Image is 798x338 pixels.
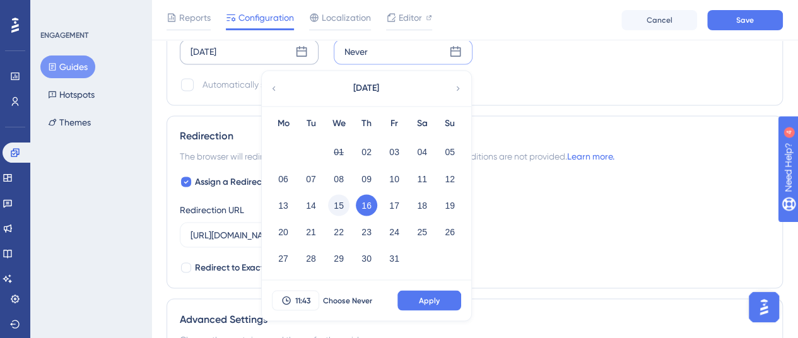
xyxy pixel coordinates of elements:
span: Editor [399,10,422,25]
button: Choose Never [319,290,376,310]
button: 23 [356,221,377,242]
button: 01 [328,141,349,163]
span: Choose Never [323,295,372,305]
div: Sa [408,116,436,131]
button: 07 [300,168,322,189]
button: 30 [356,247,377,269]
button: 06 [273,168,294,189]
button: 24 [384,221,405,242]
button: 02 [356,141,377,163]
div: Automatically set as “Inactive” when the scheduled period is over. [202,77,462,92]
div: Redirection URL [180,202,244,217]
button: Guides [40,55,95,78]
button: 09 [356,168,377,189]
button: 19 [439,194,461,216]
button: 15 [328,194,349,216]
span: Assign a Redirection URL [195,174,295,189]
button: 05 [439,141,461,163]
span: Apply [419,295,440,305]
button: 29 [328,247,349,269]
button: 03 [384,141,405,163]
span: 11:43 [295,295,310,305]
div: Fr [380,116,408,131]
div: Never [344,44,368,59]
button: 11:43 [272,290,319,310]
button: 13 [273,194,294,216]
button: 27 [273,247,294,269]
div: Advanced Settings [180,312,770,327]
button: 14 [300,194,322,216]
button: 17 [384,194,405,216]
button: 26 [439,221,461,242]
button: 16 [356,194,377,216]
button: Hotspots [40,83,102,106]
button: Cancel [621,10,697,30]
div: 4 [88,6,91,16]
div: Redirection [180,129,770,144]
button: 20 [273,221,294,242]
div: Tu [297,116,325,131]
span: Save [736,15,754,25]
span: Redirect to Exact URL [195,260,281,275]
span: [DATE] [353,81,379,96]
a: Learn more. [567,151,614,161]
button: 31 [384,247,405,269]
span: Reports [179,10,211,25]
div: Th [353,116,380,131]
button: 21 [300,221,322,242]
div: We [325,116,353,131]
div: [DATE] [191,44,216,59]
button: 22 [328,221,349,242]
span: Configuration [238,10,294,25]
button: 10 [384,168,405,189]
button: 25 [411,221,433,242]
span: Cancel [647,15,672,25]
div: Su [436,116,464,131]
input: https://www.example.com/ [191,228,394,242]
div: Mo [269,116,297,131]
button: 08 [328,168,349,189]
button: 04 [411,141,433,163]
button: 11 [411,168,433,189]
span: The browser will redirect to the “Redirection URL” when the Targeting Conditions are not provided. [180,149,614,164]
button: Save [707,10,783,30]
button: [DATE] [303,76,429,101]
span: Need Help? [30,3,79,18]
span: Localization [322,10,371,25]
iframe: UserGuiding AI Assistant Launcher [745,288,783,326]
button: Themes [40,111,98,134]
div: ENGAGEMENT [40,30,88,40]
button: 28 [300,247,322,269]
button: 12 [439,168,461,189]
button: 18 [411,194,433,216]
button: Apply [397,290,461,310]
